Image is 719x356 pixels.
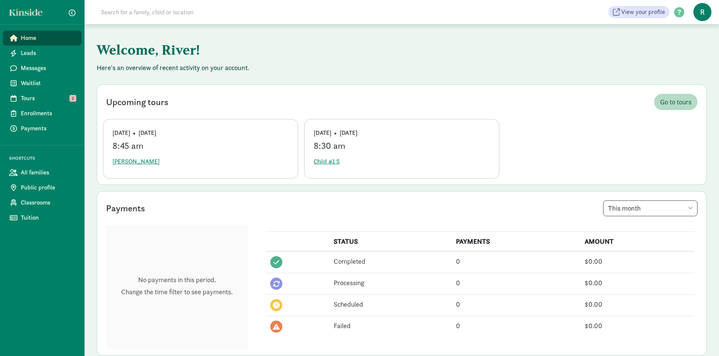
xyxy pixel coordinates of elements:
[3,61,82,76] a: Messages
[3,46,82,61] a: Leads
[112,141,289,151] div: 8:45 am
[121,275,232,284] p: No payments in this period.
[21,168,75,177] span: All families
[456,321,576,331] div: 0
[580,232,694,252] th: AMOUNT
[3,121,82,136] a: Payments
[3,180,82,195] a: Public profile
[334,321,447,331] div: Failed
[21,34,75,43] span: Home
[21,64,75,73] span: Messages
[314,141,490,151] div: 8:30 am
[456,256,576,266] div: 0
[121,287,232,296] p: Change the time filter to see payments.
[3,91,82,106] a: Tours 2
[3,165,82,180] a: All families
[334,299,447,309] div: Scheduled
[21,49,75,58] span: Leads
[314,154,340,169] button: Child #1 S
[21,94,75,103] span: Tours
[21,109,75,118] span: Enrollments
[112,154,160,169] button: [PERSON_NAME]
[112,128,289,138] div: [DATE] • [DATE]
[585,278,690,288] div: $0.00
[97,36,470,63] h1: Welcome, River!
[621,8,665,17] span: View your profile
[334,278,447,288] div: Processing
[608,6,670,18] a: View your profile
[3,195,82,210] a: Classrooms
[451,232,580,252] th: PAYMENTS
[314,157,340,166] span: Child #1 S
[3,210,82,225] a: Tuition
[329,232,451,252] th: STATUS
[693,3,711,21] span: R
[654,94,697,110] a: Go to tours
[456,278,576,288] div: 0
[585,299,690,309] div: $0.00
[112,157,160,166] span: [PERSON_NAME]
[456,299,576,309] div: 0
[681,320,719,356] iframe: Chat Widget
[3,76,82,91] a: Waitlist
[106,202,145,215] div: Payments
[334,256,447,266] div: Completed
[21,198,75,207] span: Classrooms
[97,63,707,72] p: Here's an overview of recent activity on your account.
[3,31,82,46] a: Home
[21,124,75,133] span: Payments
[106,95,168,109] div: Upcoming tours
[69,95,76,102] span: 2
[3,106,82,121] a: Enrollments
[21,183,75,192] span: Public profile
[660,97,691,107] span: Go to tours
[97,5,308,20] input: Search for a family, child or location
[585,256,690,266] div: $0.00
[314,128,490,138] div: [DATE] • [DATE]
[21,213,75,222] span: Tuition
[585,321,690,331] div: $0.00
[21,79,75,88] span: Waitlist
